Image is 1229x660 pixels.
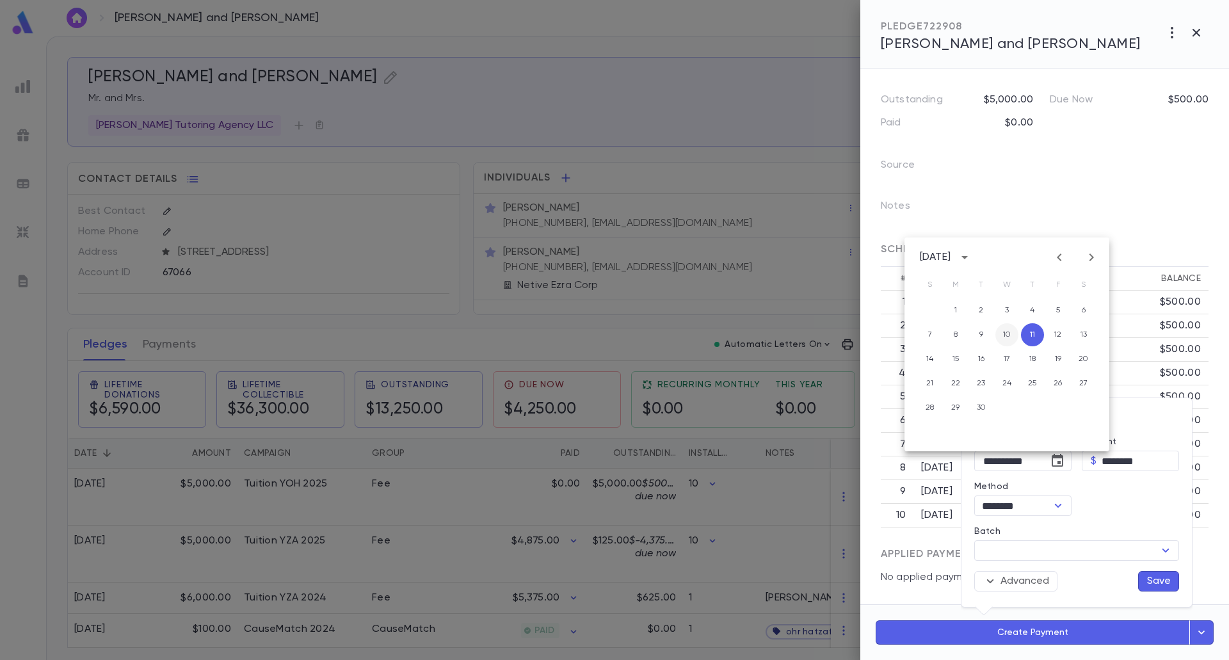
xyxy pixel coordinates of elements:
button: 11 [1021,323,1044,346]
button: Save [1138,571,1179,592]
button: 24 [995,372,1018,395]
span: Tuesday [970,272,993,298]
button: 2 [970,299,993,322]
span: Friday [1047,272,1070,298]
button: 16 [970,348,993,371]
button: Open [1157,542,1175,559]
button: Previous month [1049,247,1070,268]
span: Sunday [919,272,942,298]
span: Saturday [1072,272,1095,298]
button: Open [1049,497,1067,515]
p: $ [1091,455,1096,467]
button: Next month [1081,247,1102,268]
div: [DATE] [920,251,951,264]
button: 20 [1072,348,1095,371]
button: 13 [1072,323,1095,346]
button: 19 [1047,348,1070,371]
button: Advanced [974,571,1057,592]
button: 12 [1047,323,1070,346]
span: Thursday [1021,272,1044,298]
button: calendar view is open, switch to year view [954,247,975,268]
button: 22 [944,372,967,395]
button: 18 [1021,348,1044,371]
button: 9 [970,323,993,346]
button: 21 [919,372,942,395]
button: 7 [919,323,942,346]
button: 29 [944,396,967,419]
button: 23 [970,372,993,395]
button: 1 [944,299,967,322]
button: 4 [1021,299,1044,322]
label: Method [974,481,1008,492]
button: 6 [1072,299,1095,322]
button: Choose date, selected date is Sep 11, 2025 [1045,448,1070,474]
button: 28 [919,396,942,419]
button: 15 [944,348,967,371]
button: 27 [1072,372,1095,395]
button: 26 [1047,372,1070,395]
button: 17 [995,348,1018,371]
button: 25 [1021,372,1044,395]
button: 8 [944,323,967,346]
button: 10 [995,323,1018,346]
button: 30 [970,396,993,419]
button: 5 [1047,299,1070,322]
span: Wednesday [995,272,1018,298]
button: 3 [995,299,1018,322]
label: Batch [974,526,1000,536]
span: Monday [944,272,967,298]
button: 14 [919,348,942,371]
